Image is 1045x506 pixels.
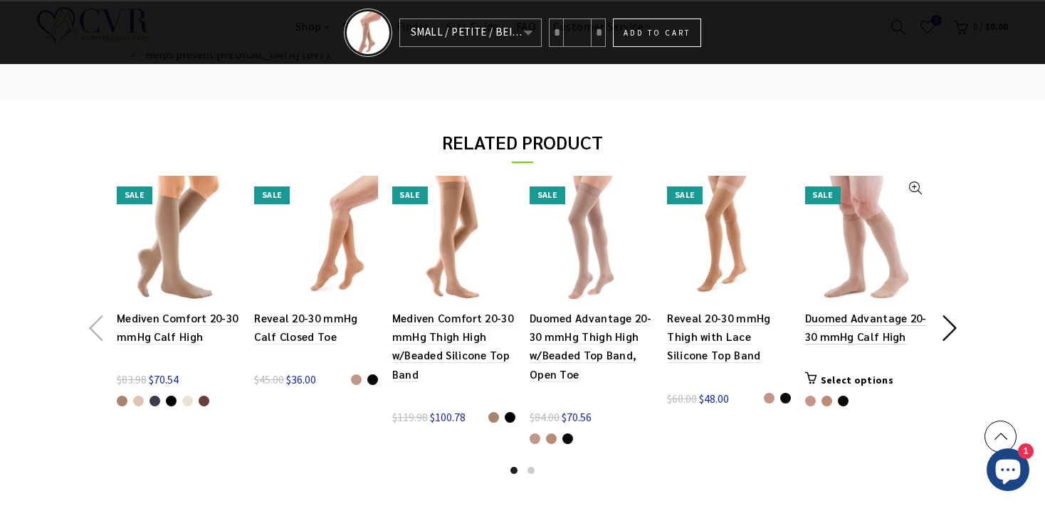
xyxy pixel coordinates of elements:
img: Mediven Comfort 20-30 mmHg Calf High, Natural [117,176,240,299]
span: Sale [675,189,695,200]
ins: $70.54 [149,372,179,386]
ins: $36.00 [286,372,316,386]
img: Reveal 20-30 mmHg Calf Closed Toe [254,176,377,299]
a: Sale [667,176,790,299]
span: Sale [262,189,283,200]
a: Reveal 20-30 mmHg Thigh with Lace Silicone Top Band [667,311,770,364]
del: $60.00 [667,391,697,406]
a: Duomed Advantage 20-30 mmHg Calf High [805,311,927,344]
a: Quick View [903,176,928,201]
a: Select options [805,374,893,386]
a: Mediven Comfort 20-30 mmHg Calf High [117,311,238,344]
del: $119.98 [392,410,428,424]
span: Sale [812,189,833,200]
a: Small / Petite / Beige - $47.04 [399,19,542,47]
a: Sale [805,176,928,299]
a: Sale [117,176,240,299]
a: Sale [392,176,515,299]
span: Sale [399,189,420,200]
a: Mediven Comfort 20-30 mmHg Thigh High w/Beaded Silicone Top Band [392,311,513,382]
ins: $100.78 [430,410,466,424]
a: Reveal 20-30 mmHg Calf Closed Toe [254,311,357,344]
a: Duomed Advantage 20-30 mmHg Thigh High w/Beaded Top Band, Open Toe [530,311,651,382]
button: Add to cart [613,19,701,47]
img: Duomed Advantage 20-30 mmHg Calf High, Beige [805,176,928,299]
del: $84.00 [530,410,560,424]
ins: $70.56 [562,410,592,424]
del: $83.98 [117,372,147,386]
span: Sale [537,189,558,200]
del: $45.00 [254,372,284,386]
img: Reveal 20-30 mmHg Thigh with Lace Silicone Top Band [667,176,790,299]
span: Add to cart [624,28,690,38]
img: Mediven Comfort 20-30 mmHg Thigh High w/Beaded Silicone Top Band, Natural [392,176,515,299]
inbox-online-store-chat: Shopify online store chat [982,448,1034,495]
span: Sale [125,189,145,200]
h3: Related product [117,129,928,154]
ins: $48.00 [699,391,729,406]
a: Sale [530,176,653,299]
a: Sale [254,176,377,299]
a: Scroll To Top [984,421,1017,453]
img: Duomed Advantage 20-30 mmHg Thigh High w/Beaded Top Band, Open Toe, Beige [530,176,653,299]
